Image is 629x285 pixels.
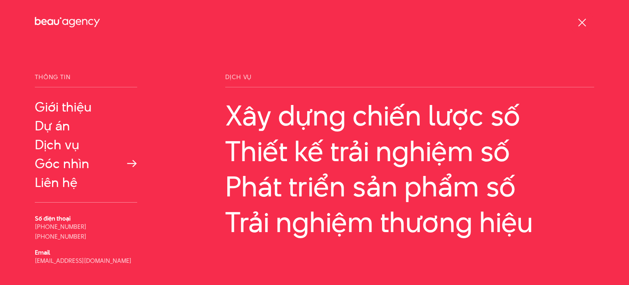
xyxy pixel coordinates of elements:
a: [EMAIL_ADDRESS][DOMAIN_NAME] [35,256,131,265]
a: Thiết kế trải nghiệm số [225,135,594,167]
a: Góc nhìn [35,156,137,171]
a: Trải nghiệm thương hiệu [225,206,594,238]
a: Liên hệ [35,175,137,190]
b: Email [35,248,50,257]
a: Phát triển sản phẩm số [225,171,594,202]
b: Số điện thoại [35,214,70,223]
a: Xây dựng chiến lược số [225,100,594,131]
span: Thông tin [35,74,137,87]
a: [PHONE_NUMBER] [35,232,86,241]
a: Dịch vụ [35,137,137,152]
a: Dự án [35,119,137,133]
a: Giới thiệu [35,100,137,114]
a: [PHONE_NUMBER] [35,222,86,231]
b: Văn phòng đại diện [35,272,88,281]
span: Dịch vụ [225,74,594,87]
